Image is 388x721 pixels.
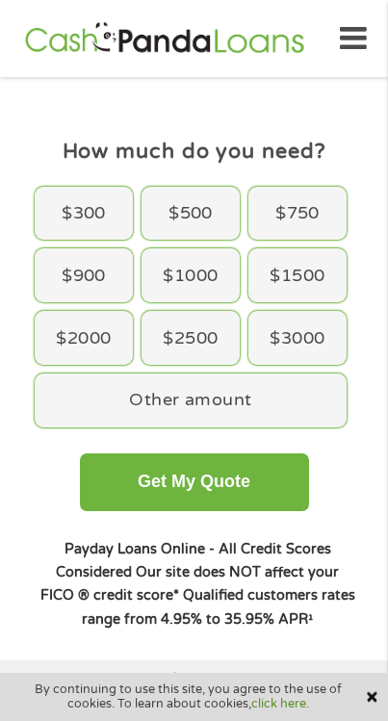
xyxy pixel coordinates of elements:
[35,248,133,302] div: $900
[248,311,347,365] div: $3000
[21,20,309,57] img: GetLoanNow Logo
[142,311,240,365] div: $2500
[40,564,340,604] strong: Our site does NOT affect your FICO ® credit score*
[35,311,133,365] div: $2000
[35,373,347,427] div: Other amount
[248,187,347,241] div: $750
[248,248,347,302] div: $1500
[80,453,309,511] button: Get My Quote
[82,587,355,627] strong: Qualified customers rates range from 4.95% to 35.95% APR¹
[142,187,240,241] div: $500
[35,187,133,241] div: $300
[56,541,331,580] strong: Payday Loans Online - All Credit Scores Considered
[11,682,366,710] span: By continuing to use this site, you agree to the use of cookies. To learn about cookies,
[142,248,240,302] div: $1000
[31,138,358,165] h4: How much do you need?
[251,696,309,711] a: click here.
